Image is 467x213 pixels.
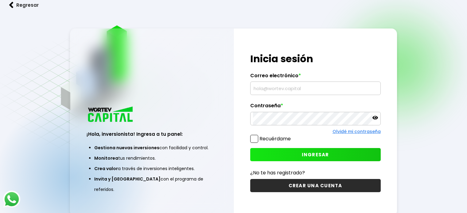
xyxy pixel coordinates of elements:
img: flecha izquierda [9,2,14,8]
li: con facilidad y control. [94,143,209,153]
span: Monitorea [94,155,118,161]
img: logos_whatsapp-icon.242b2217.svg [3,191,20,208]
li: a través de inversiones inteligentes. [94,163,209,174]
input: hola@wortev.capital [253,82,378,95]
p: ¿No te has registrado? [250,169,381,177]
label: Recuérdame [259,135,291,142]
li: tus rendimientos. [94,153,209,163]
button: CREAR UNA CUENTA [250,179,381,192]
label: Correo electrónico [250,73,381,82]
a: ¿No te has registrado?CREAR UNA CUENTA [250,169,381,192]
span: Gestiona nuevas inversiones [94,145,159,151]
img: logo_wortev_capital [87,106,135,124]
button: INGRESAR [250,148,381,161]
span: INGRESAR [302,151,329,158]
a: Olvidé mi contraseña [333,128,381,135]
span: Crea valor [94,165,118,172]
span: Invita y [GEOGRAPHIC_DATA] [94,176,161,182]
h3: ¡Hola, inversionista! Ingresa a tu panel: [87,131,217,138]
h1: Inicia sesión [250,51,381,66]
label: Contraseña [250,103,381,112]
li: con el programa de referidos. [94,174,209,195]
